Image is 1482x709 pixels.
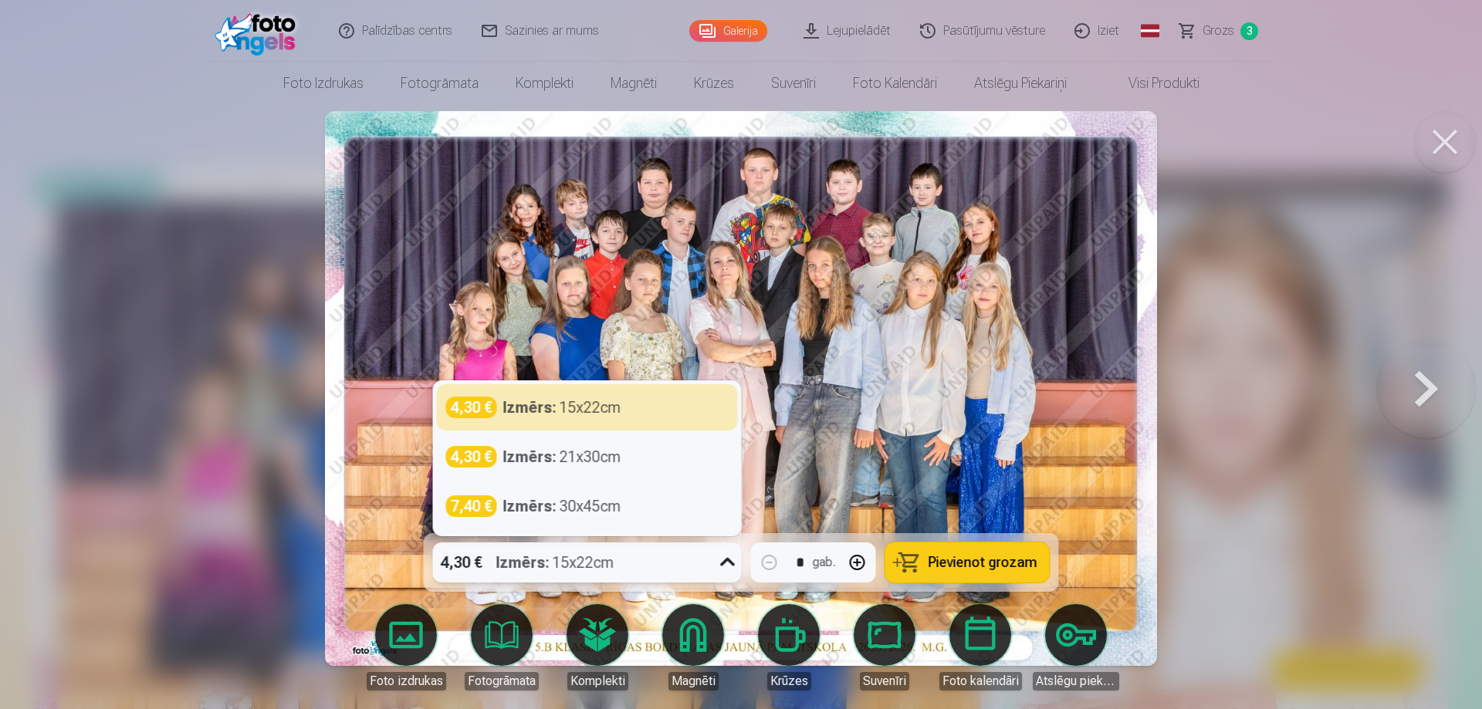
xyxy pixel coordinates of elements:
img: /fa1 [215,6,303,56]
span: Pievienot grozam [929,555,1037,569]
a: Foto izdrukas [363,604,449,690]
a: Foto kalendāri [937,604,1024,690]
div: Magnēti [668,672,719,690]
div: 4,30 € [433,542,490,582]
a: Foto kalendāri [834,62,956,105]
div: Krūzes [767,672,811,690]
a: Suvenīri [753,62,834,105]
div: Fotogrāmata [465,672,539,690]
a: Galerija [689,20,767,42]
div: Foto izdrukas [367,672,446,690]
div: 30x45cm [503,495,621,517]
a: Atslēgu piekariņi [1033,604,1119,690]
a: Magnēti [650,604,736,690]
a: Krūzes [746,604,832,690]
a: Fotogrāmata [382,62,497,105]
div: Suvenīri [860,672,909,690]
div: 21x30cm [503,446,621,468]
span: 3 [1240,22,1258,40]
div: 4,30 € [446,446,497,468]
a: Komplekti [554,604,641,690]
a: Foto izdrukas [265,62,382,105]
a: Visi produkti [1085,62,1218,105]
strong: Izmērs : [496,552,550,573]
a: Komplekti [497,62,592,105]
span: Grozs [1203,22,1234,40]
div: 7,40 € [446,495,497,517]
div: 4,30 € [446,397,497,418]
strong: Izmērs : [503,397,557,418]
strong: Izmērs : [503,446,557,468]
div: 15x22cm [503,397,621,418]
a: Suvenīri [841,604,928,690]
strong: Izmērs : [503,495,557,517]
div: Atslēgu piekariņi [1033,672,1119,690]
div: Komplekti [567,672,628,690]
div: Foto kalendāri [939,672,1022,690]
a: Krūzes [675,62,753,105]
a: Atslēgu piekariņi [956,62,1085,105]
div: 15x22cm [496,542,614,582]
button: Pievienot grozam [885,542,1050,582]
a: Fotogrāmata [458,604,545,690]
a: Magnēti [592,62,675,105]
div: gab. [813,553,836,572]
